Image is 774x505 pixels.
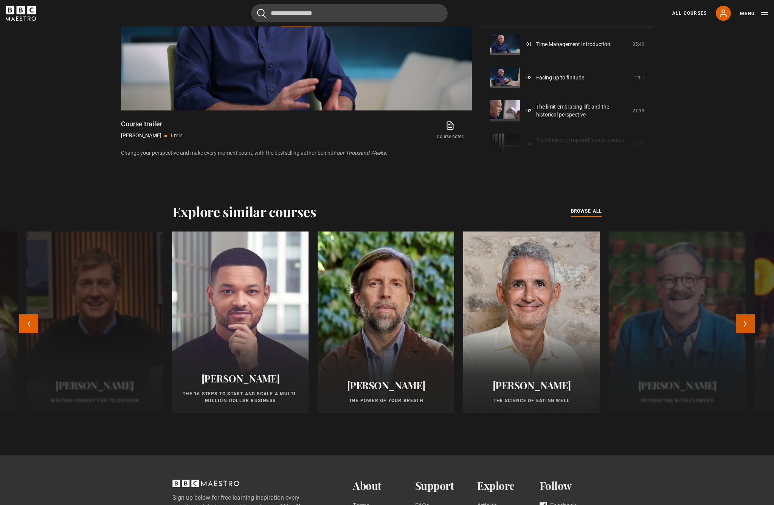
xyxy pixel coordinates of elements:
h2: [PERSON_NAME] [181,373,299,384]
h2: [PERSON_NAME] [472,379,591,391]
svg: BBC Maestro, back to top [172,480,239,487]
a: browse all [571,207,602,216]
h2: Explore [477,480,540,492]
a: Facing up to finitude [536,74,584,82]
a: The limit-embracing life and the historical perspective [536,103,628,119]
p: Writing Comedy for Television [36,397,154,404]
p: The 16 Steps to Start and Scale a Multi-Million-Dollar Business [181,390,299,404]
a: Time Management Introduction [536,40,610,48]
svg: BBC Maestro [6,6,36,21]
h2: [PERSON_NAME] [618,379,736,391]
p: The Science of Eating Well [472,397,591,404]
a: Course notes [428,120,472,141]
input: Search [251,4,448,22]
p: Decorating With Flowers [618,397,736,404]
a: [PERSON_NAME] Decorating With Flowers [609,232,745,413]
h2: [PERSON_NAME] [36,379,154,391]
h2: Follow [540,480,602,492]
a: [PERSON_NAME] The Science of Eating Well [463,232,600,413]
p: Change your perspective and make every moment count, with the bestselling author behind . [121,149,472,157]
h2: [PERSON_NAME] [327,379,445,391]
a: BBC Maestro, back to top [172,482,239,489]
a: All Courses [672,10,707,17]
i: Four Thousand Weeks [333,150,386,156]
h2: Explore similar courses [172,204,316,219]
a: [PERSON_NAME] Writing Comedy for Television [26,232,163,413]
p: 1 min [170,132,183,140]
h2: About [353,480,415,492]
button: Submit the search query [257,9,266,18]
a: [PERSON_NAME] The 16 Steps to Start and Scale a Multi-Million-Dollar Business [172,232,309,413]
h2: Support [415,480,478,492]
p: The Power of Your Breath [327,397,445,404]
p: [PERSON_NAME] [121,132,161,140]
h1: Course trailer [121,120,183,129]
a: [PERSON_NAME] The Power of Your Breath [318,232,454,413]
button: Toggle navigation [740,10,768,17]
